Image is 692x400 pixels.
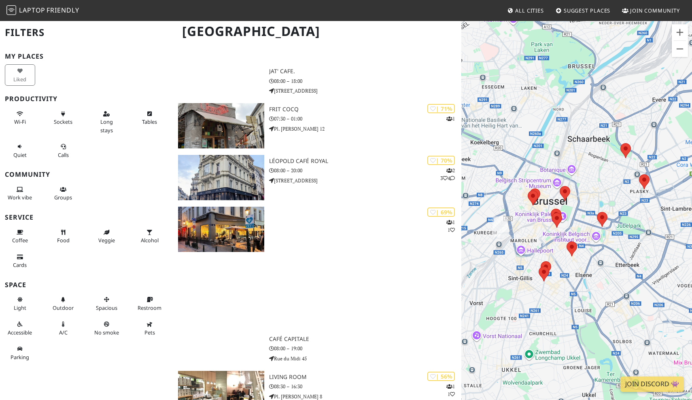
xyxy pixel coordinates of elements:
p: 08:00 – 20:00 [269,167,461,174]
p: 07:30 – 01:00 [269,115,461,123]
button: Wi-Fi [5,107,35,129]
span: Laptop [19,6,45,15]
p: 1 1 [446,383,455,398]
span: Food [57,237,70,244]
h3: Café Capitale [269,336,461,343]
button: Alcohol [135,226,165,247]
h3: Community [5,171,168,178]
button: Sockets [48,107,79,129]
span: Group tables [54,194,72,201]
h3: My Places [5,53,168,60]
div: | 69% [427,207,455,217]
img: LaptopFriendly [6,5,16,15]
span: Friendly [47,6,79,15]
button: No smoke [91,317,122,339]
button: Tables [135,107,165,129]
a: Join Community [619,3,683,18]
span: Air conditioned [59,329,68,336]
p: 08:30 – 16:30 [269,383,461,390]
button: Calls [48,140,79,161]
button: Inzoomen [672,24,688,40]
a: Frit Cocq | 71% 1 Frit Cocq 07:30 – 01:00 Pl. [PERSON_NAME] 12 [173,103,462,148]
h2: Filters [5,20,168,45]
span: Spacious [96,304,117,311]
span: Accessible [8,329,32,336]
h3: Service [5,214,168,221]
h3: Living Room [269,374,461,381]
div: | 56% [427,372,455,381]
p: 1 [446,115,455,123]
span: Suggest Places [564,7,611,14]
button: Cards [5,250,35,272]
p: 08:00 – 19:00 [269,345,461,352]
span: Veggie [98,237,115,244]
span: Restroom [138,304,161,311]
p: [STREET_ADDRESS] [269,87,461,95]
p: Pl. [PERSON_NAME] 12 [269,125,461,133]
div: | 71% [427,104,455,113]
p: 1 1 [446,218,455,234]
button: Veggie [91,226,122,247]
span: Work-friendly tables [142,118,157,125]
button: Light [5,293,35,314]
h1: [GEOGRAPHIC_DATA] [176,20,460,42]
span: Stable Wi-Fi [14,118,26,125]
span: Alcohol [141,237,159,244]
span: Outdoor area [53,304,74,311]
span: Smoke free [94,329,119,336]
h3: Productivity [5,95,168,103]
button: Long stays [91,107,122,137]
button: Restroom [135,293,165,314]
span: All Cities [515,7,544,14]
p: 2 3 4 [440,167,455,182]
span: Natural light [14,304,26,311]
button: Food [48,226,79,247]
button: Uitzoomen [672,41,688,57]
a: Léopold Café Royal | 70% 234 Léopold Café Royal 08:00 – 20:00 [STREET_ADDRESS] [173,155,462,200]
span: Parking [11,353,29,361]
h3: Frit Cocq [269,106,461,113]
h3: Space [5,281,168,289]
img: Frit Cocq [178,103,265,148]
h3: Léopold Café Royal [269,158,461,165]
span: Coffee [12,237,28,244]
button: Accessible [5,317,35,339]
button: Coffee [5,226,35,247]
a: LaptopFriendly LaptopFriendly [6,4,79,18]
button: Spacious [91,293,122,314]
button: Groups [48,183,79,204]
span: Video/audio calls [58,151,69,159]
span: Join Community [630,7,680,14]
a: Café Capitale | 69% 11 Café Capitale 08:00 – 19:00 Rue du Midi 45 [173,207,462,364]
a: Suggest Places [552,3,614,18]
button: Quiet [5,140,35,161]
p: 08:00 – 18:00 [269,77,461,85]
button: Work vibe [5,183,35,204]
span: People working [8,194,32,201]
button: Outdoor [48,293,79,314]
button: A/C [48,317,79,339]
button: Parking [5,342,35,364]
span: Credit cards [13,261,27,269]
img: Café Capitale [178,207,265,252]
span: Pet friendly [144,329,155,336]
span: Quiet [13,151,27,159]
p: [STREET_ADDRESS] [269,177,461,184]
img: Léopold Café Royal [178,155,265,200]
a: All Cities [504,3,547,18]
span: Long stays [100,118,113,133]
span: Power sockets [54,118,72,125]
p: Rue du Midi 45 [269,355,461,362]
h3: JAT' Cafe. [269,68,461,75]
div: | 70% [427,156,455,165]
button: Pets [135,317,165,339]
